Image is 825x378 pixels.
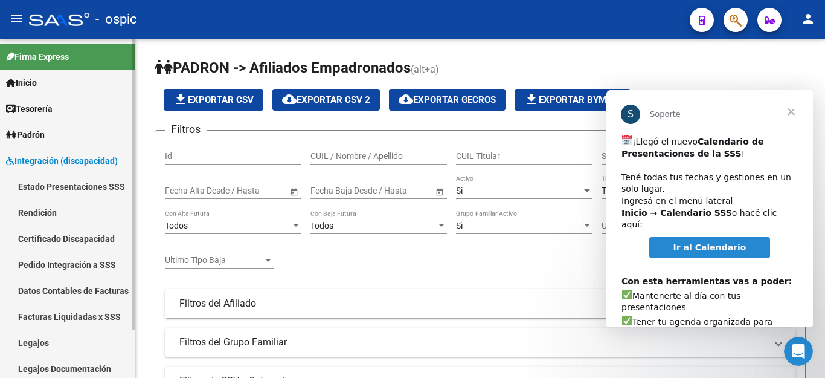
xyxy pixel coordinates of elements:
[165,255,263,266] span: Ultimo Tipo Baja
[179,336,766,349] mat-panel-title: Filtros del Grupo Familiar
[310,221,333,230] span: Todos
[10,11,24,26] mat-icon: menu
[456,221,463,230] span: Si
[6,128,45,142] span: Padrón
[310,186,355,196] input: Fecha inicio
[272,89,380,111] button: Exportar CSV 2
[606,90,813,327] iframe: Intercom live chat mensaje
[365,186,424,196] input: Fecha fin
[15,186,185,196] b: Con esta herramientas vas a poder:
[15,174,191,340] div: ​ Mantenerte al día con tus presentaciones Tener tu agenda organizada para anticipar cada present...
[179,297,766,310] mat-panel-title: Filtros del Afiliado
[399,94,496,105] span: Exportar GECROS
[173,94,254,105] span: Exportar CSV
[801,11,815,26] mat-icon: person
[165,121,207,138] h3: Filtros
[282,92,297,106] mat-icon: cloud_download
[155,59,411,76] span: PADRON -> Afiliados Empadronados
[515,89,631,111] button: Exportar Bymovi
[602,186,624,195] span: Todos
[399,92,413,106] mat-icon: cloud_download
[6,102,53,116] span: Tesorería
[602,221,699,231] span: Ultimo Tipo Alta
[524,92,539,106] mat-icon: file_download
[164,89,263,111] button: Exportar CSV
[165,186,209,196] input: Fecha inicio
[389,89,506,111] button: Exportar GECROS
[165,328,795,357] mat-expansion-panel-header: Filtros del Grupo Familiar
[219,186,278,196] input: Fecha fin
[6,50,69,64] span: Firma Express
[287,185,300,198] button: Open calendar
[433,185,446,198] button: Open calendar
[456,186,463,195] span: Si
[6,154,118,168] span: Integración (discapacidad)
[165,289,795,318] mat-expansion-panel-header: Filtros del Afiliado
[95,6,137,33] span: - ospic
[411,64,439,75] span: (alt+a)
[602,151,699,161] span: Seleccionar Gerenciador
[173,92,188,106] mat-icon: file_download
[524,94,621,105] span: Exportar Bymovi
[6,76,37,90] span: Inicio
[784,337,813,366] iframe: Intercom live chat
[282,94,370,105] span: Exportar CSV 2
[165,221,188,230] span: Todos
